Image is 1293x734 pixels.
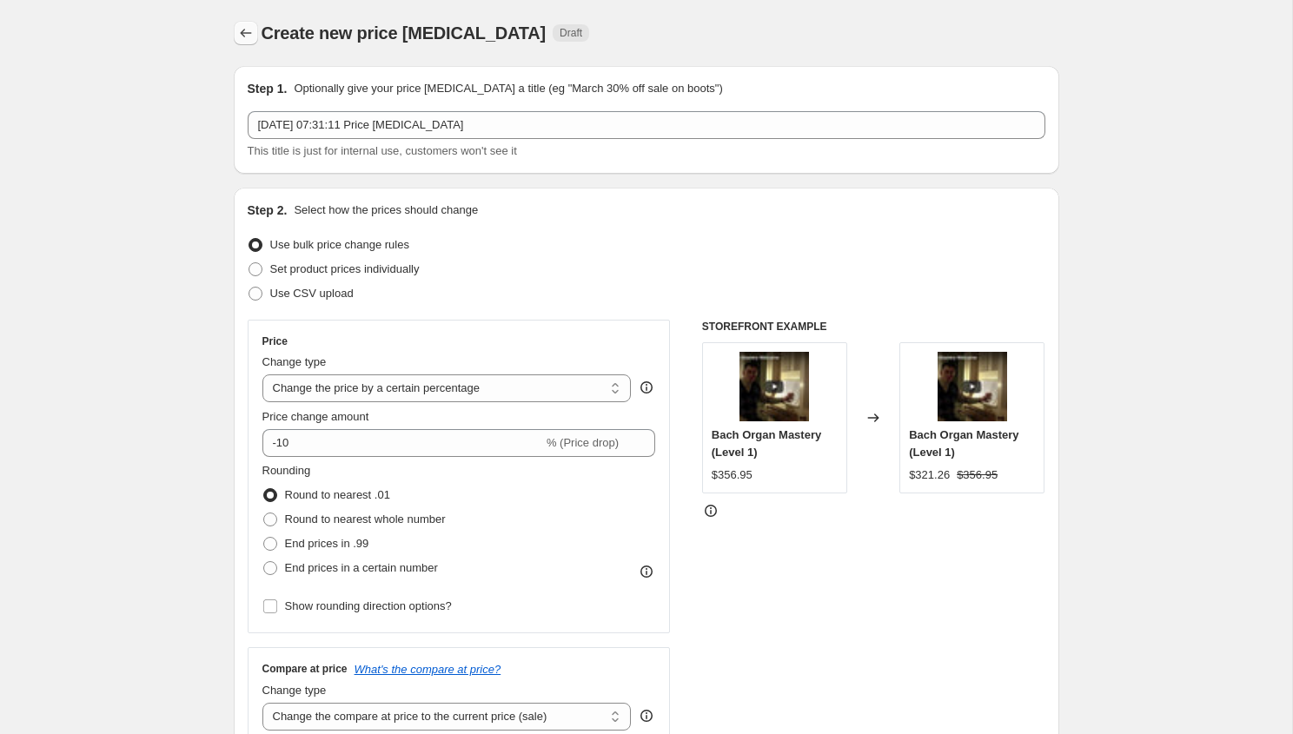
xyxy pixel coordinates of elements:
[270,287,354,300] span: Use CSV upload
[270,238,409,251] span: Use bulk price change rules
[702,320,1045,334] h6: STOREFRONT EXAMPLE
[909,428,1018,459] span: Bach Organ Mastery (Level 1)
[262,410,369,423] span: Price change amount
[712,428,821,459] span: Bach Organ Mastery (Level 1)
[248,202,288,219] h2: Step 2.
[294,80,722,97] p: Optionally give your price [MEDICAL_DATA] a title (eg "March 30% off sale on boots")
[638,707,655,724] div: help
[285,599,452,612] span: Show rounding direction options?
[248,80,288,97] h2: Step 1.
[262,684,327,697] span: Change type
[262,662,348,676] h3: Compare at price
[285,512,446,526] span: Round to nearest whole number
[234,21,258,45] button: Price change jobs
[285,488,390,501] span: Round to nearest .01
[285,537,369,550] span: End prices in .99
[712,466,753,484] div: $356.95
[938,352,1007,421] img: Bach_Organ_Mastery_80x.JPG
[909,466,950,484] div: $321.26
[262,355,327,368] span: Change type
[355,663,501,676] button: What's the compare at price?
[262,334,288,348] h3: Price
[957,466,998,484] strike: $356.95
[285,561,438,574] span: End prices in a certain number
[294,202,478,219] p: Select how the prices should change
[560,26,582,40] span: Draft
[270,262,420,275] span: Set product prices individually
[739,352,809,421] img: Bach_Organ_Mastery_80x.JPG
[248,111,1045,139] input: 30% off holiday sale
[262,429,543,457] input: -15
[248,144,517,157] span: This title is just for internal use, customers won't see it
[547,436,619,449] span: % (Price drop)
[638,379,655,396] div: help
[262,464,311,477] span: Rounding
[262,23,547,43] span: Create new price [MEDICAL_DATA]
